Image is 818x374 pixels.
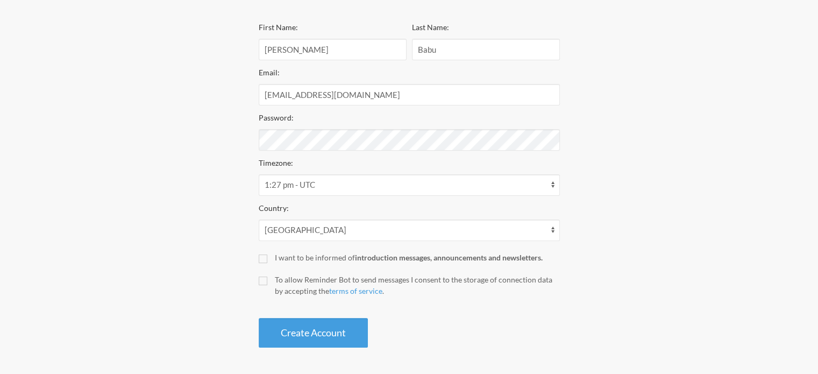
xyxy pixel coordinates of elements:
[355,253,543,262] strong: introduction messages, announcements and newsletters.
[275,252,560,263] div: I want to be informed of
[259,68,280,77] label: Email:
[329,286,382,295] a: terms of service
[259,203,289,213] label: Country:
[259,318,368,348] button: Create Account
[259,277,267,285] input: To allow Reminder Bot to send messages I consent to the storage of connection data by accepting t...
[259,255,267,263] input: I want to be informed ofintroduction messages, announcements and newsletters.
[275,274,560,297] div: To allow Reminder Bot to send messages I consent to the storage of connection data by accepting t...
[412,23,449,32] label: Last Name:
[259,113,294,122] label: Password:
[259,23,298,32] label: First Name:
[259,158,293,167] label: Timezone:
